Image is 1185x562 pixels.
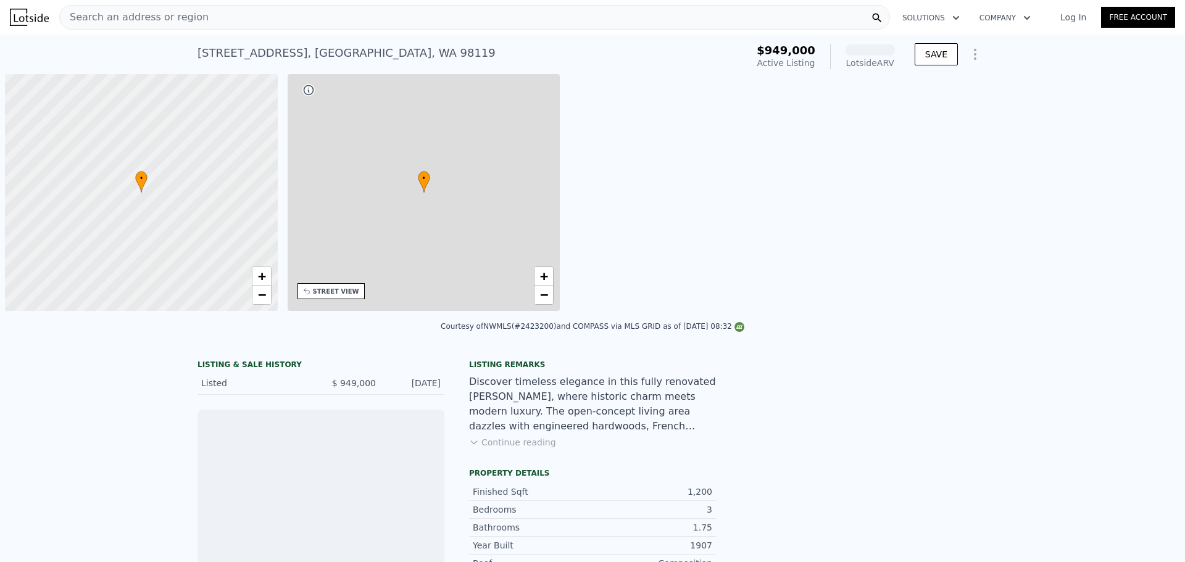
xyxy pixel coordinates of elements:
span: Active Listing [757,58,815,68]
div: [STREET_ADDRESS] , [GEOGRAPHIC_DATA] , WA 98119 [197,44,496,62]
a: Zoom out [252,286,271,304]
span: • [418,173,430,184]
span: Search an address or region [60,10,209,25]
a: Log In [1046,11,1101,23]
span: + [540,268,548,284]
div: 1.75 [592,521,712,534]
div: 1907 [592,539,712,552]
div: Lotside ARV [846,57,895,69]
div: Bathrooms [473,521,592,534]
span: $ 949,000 [332,378,376,388]
div: Bedrooms [473,503,592,516]
div: Year Built [473,539,592,552]
img: NWMLS Logo [734,322,744,332]
a: Free Account [1101,7,1175,28]
span: − [540,287,548,302]
div: 3 [592,503,712,516]
div: Finished Sqft [473,486,592,498]
div: LISTING & SALE HISTORY [197,360,444,372]
div: Listed [201,377,311,389]
div: Listing remarks [469,360,716,370]
a: Zoom in [534,267,553,286]
div: • [135,171,148,192]
button: Show Options [963,42,987,67]
button: Company [970,7,1041,29]
div: • [418,171,430,192]
a: Zoom out [534,286,553,304]
div: 1,200 [592,486,712,498]
img: Lotside [10,9,49,26]
div: Discover timeless elegance in this fully renovated [PERSON_NAME], where historic charm meets mode... [469,374,716,434]
div: STREET VIEW [313,287,359,296]
div: Courtesy of NWMLS (#2423200) and COMPASS via MLS GRID as of [DATE] 08:32 [441,322,744,331]
span: − [257,287,265,302]
button: Solutions [892,7,970,29]
span: + [257,268,265,284]
span: $949,000 [757,44,815,57]
span: • [135,173,148,184]
div: [DATE] [386,377,441,389]
button: Continue reading [469,436,556,448]
button: SAVE [915,43,958,65]
div: Property details [469,468,716,478]
a: Zoom in [252,267,271,286]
